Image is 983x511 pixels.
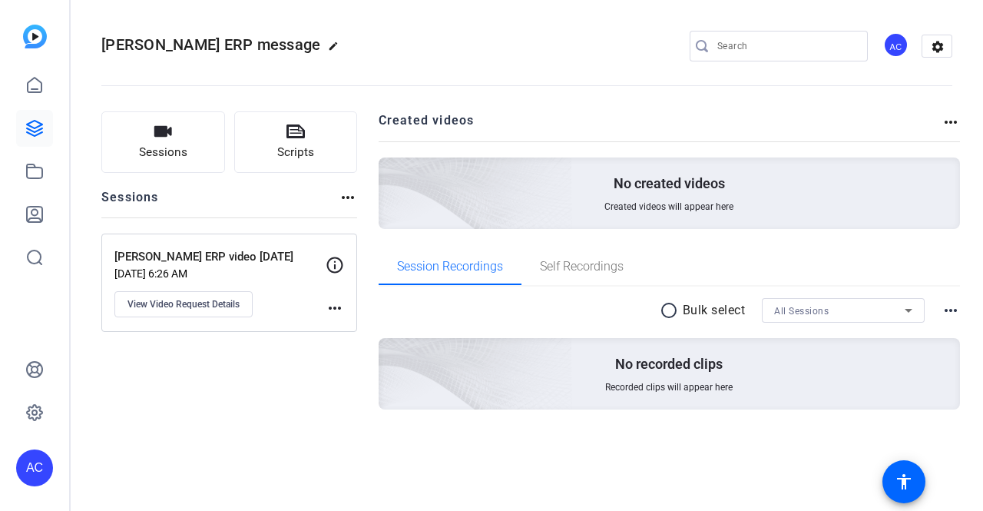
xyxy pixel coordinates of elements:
p: No recorded clips [615,355,723,373]
mat-icon: more_horiz [326,299,344,317]
p: [PERSON_NAME] ERP video [DATE] [114,248,326,266]
button: Sessions [101,111,225,173]
mat-icon: more_horiz [942,113,960,131]
div: AC [883,32,909,58]
span: All Sessions [774,306,829,317]
mat-icon: more_horiz [339,188,357,207]
p: No created videos [614,174,725,193]
input: Search [717,37,856,55]
mat-icon: more_horiz [942,301,960,320]
ngx-avatar: Alennah Curran [883,32,910,59]
p: [DATE] 6:26 AM [114,267,326,280]
span: Self Recordings [540,260,624,273]
h2: Sessions [101,188,159,217]
mat-icon: radio_button_unchecked [660,301,683,320]
button: Scripts [234,111,358,173]
mat-icon: edit [328,41,346,59]
img: blue-gradient.svg [23,25,47,48]
span: Session Recordings [397,260,503,273]
p: Bulk select [683,301,746,320]
mat-icon: accessibility [895,473,913,491]
img: Creted videos background [207,5,573,339]
span: Sessions [139,144,187,161]
button: View Video Request Details [114,291,253,317]
span: View Video Request Details [127,298,240,310]
span: Recorded clips will appear here [605,381,733,393]
span: [PERSON_NAME] ERP message [101,35,320,54]
span: Created videos will appear here [604,201,733,213]
h2: Created videos [379,111,942,141]
div: AC [16,450,53,486]
span: Scripts [277,144,314,161]
mat-icon: settings [922,35,953,58]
